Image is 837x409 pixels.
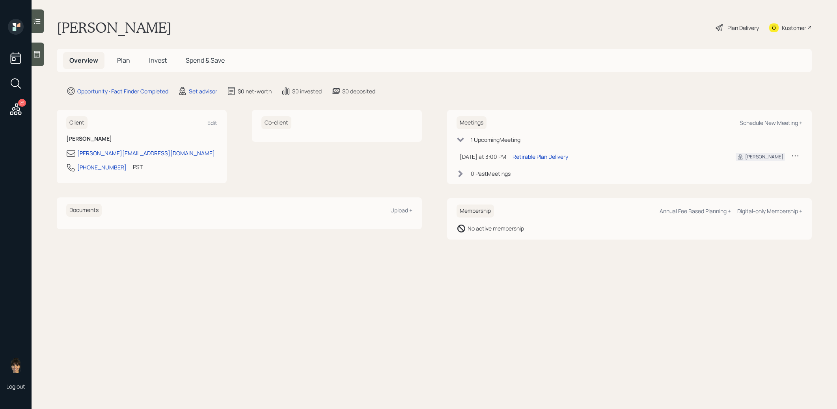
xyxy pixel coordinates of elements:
[342,87,375,95] div: $0 deposited
[186,56,225,65] span: Spend & Save
[471,169,511,178] div: 0 Past Meeting s
[238,87,272,95] div: $0 net-worth
[468,224,524,232] div: No active membership
[457,204,494,218] h6: Membership
[66,204,102,217] h6: Documents
[390,206,412,214] div: Upload +
[737,207,802,215] div: Digital-only Membership +
[292,87,322,95] div: $0 invested
[66,116,88,129] h6: Client
[57,19,172,36] h1: [PERSON_NAME]
[457,116,487,129] h6: Meetings
[69,56,98,65] span: Overview
[77,87,168,95] div: Opportunity · Fact Finder Completed
[117,56,130,65] span: Plan
[66,136,217,142] h6: [PERSON_NAME]
[77,149,215,157] div: [PERSON_NAME][EMAIL_ADDRESS][DOMAIN_NAME]
[133,163,143,171] div: PST
[660,207,731,215] div: Annual Fee Based Planning +
[513,152,568,161] div: Retirable Plan Delivery
[77,163,127,171] div: [PHONE_NUMBER]
[740,119,802,126] div: Schedule New Meeting +
[727,24,759,32] div: Plan Delivery
[460,152,506,161] div: [DATE] at 3:00 PM
[189,87,217,95] div: Set advisor
[6,383,25,390] div: Log out
[8,357,24,373] img: treva-nostdahl-headshot.png
[149,56,167,65] span: Invest
[471,136,520,144] div: 1 Upcoming Meeting
[745,153,783,160] div: [PERSON_NAME]
[207,119,217,126] div: Edit
[782,24,806,32] div: Kustomer
[261,116,291,129] h6: Co-client
[18,99,26,107] div: 25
